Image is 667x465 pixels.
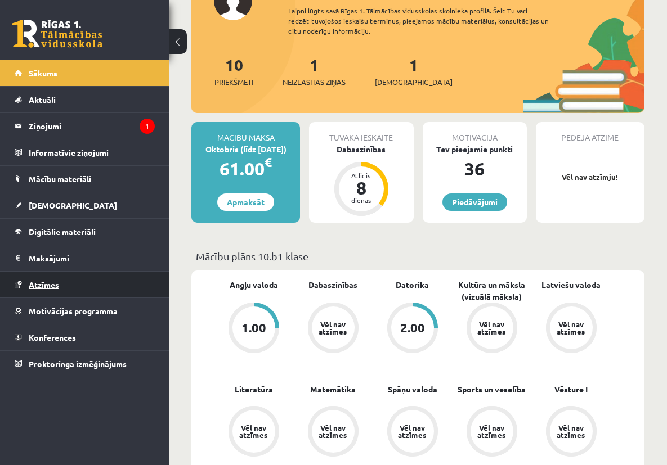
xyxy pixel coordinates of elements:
[12,20,102,48] a: Rīgas 1. Tālmācības vidusskola
[293,303,373,355] a: Vēl nav atzīmes
[308,279,357,291] a: Dabaszinības
[452,406,531,459] a: Vēl nav atzīmes
[29,306,118,316] span: Motivācijas programma
[375,55,453,88] a: 1[DEMOGRAPHIC_DATA]
[15,351,155,377] a: Proktoringa izmēģinājums
[29,245,155,271] legend: Maksājumi
[230,279,278,291] a: Angļu valoda
[373,406,452,459] a: Vēl nav atzīmes
[396,279,429,291] a: Datorika
[214,303,293,355] a: 1.00
[15,192,155,218] a: [DEMOGRAPHIC_DATA]
[241,322,266,334] div: 1.00
[423,155,527,182] div: 36
[531,406,611,459] a: Vēl nav atzīmes
[15,298,155,324] a: Motivācijas programma
[217,193,274,211] a: Apmaksāt
[15,219,155,245] a: Digitālie materiāli
[423,143,527,155] div: Tev pieejamie punkti
[29,227,96,237] span: Digitālie materiāli
[214,406,293,459] a: Vēl nav atzīmes
[214,55,253,88] a: 10Priekšmeti
[191,155,300,182] div: 61.00
[309,122,413,143] div: Tuvākā ieskaite
[29,332,76,342] span: Konferences
[458,383,526,395] a: Sports un veselība
[191,122,300,143] div: Mācību maksa
[452,303,531,355] a: Vēl nav atzīmes
[423,122,527,143] div: Motivācija
[556,424,587,439] div: Vēl nav atzīmes
[29,113,155,139] legend: Ziņojumi
[536,122,644,143] div: Pēdējā atzīme
[15,166,155,192] a: Mācību materiāli
[235,383,273,395] a: Literatūra
[344,172,378,179] div: Atlicis
[554,383,588,395] a: Vēsture I
[283,76,346,88] span: Neizlasītās ziņas
[29,279,59,290] span: Atzīmes
[373,303,452,355] a: 2.00
[309,143,413,155] div: Dabaszinības
[397,424,428,439] div: Vēl nav atzīmes
[344,197,378,204] div: dienas
[400,322,425,334] div: 2.00
[214,76,253,88] span: Priekšmeti
[452,279,531,303] a: Kultūra un māksla (vizuālā māksla)
[29,200,117,210] span: [DEMOGRAPHIC_DATA]
[541,171,639,183] p: Vēl nav atzīmju!
[293,406,373,459] a: Vēl nav atzīmes
[15,60,155,86] a: Sākums
[29,94,56,105] span: Aktuāli
[15,324,155,350] a: Konferences
[541,279,601,291] a: Latviešu valoda
[15,245,155,271] a: Maksājumi
[29,68,57,78] span: Sākums
[388,383,437,395] a: Spāņu valoda
[442,193,507,211] a: Piedāvājumi
[317,424,349,439] div: Vēl nav atzīmes
[344,179,378,197] div: 8
[310,383,356,395] a: Matemātika
[29,139,155,165] legend: Informatīvie ziņojumi
[556,320,587,335] div: Vēl nav atzīmes
[29,174,91,184] span: Mācību materiāli
[196,249,640,264] p: Mācību plāns 10.b1 klase
[15,139,155,165] a: Informatīvie ziņojumi
[15,272,155,297] a: Atzīmes
[531,303,611,355] a: Vēl nav atzīmes
[375,76,453,88] span: [DEMOGRAPHIC_DATA]
[317,320,349,335] div: Vēl nav atzīmes
[140,119,155,134] i: 1
[476,424,508,439] div: Vēl nav atzīmes
[265,154,272,170] span: €
[238,424,270,439] div: Vēl nav atzīmes
[309,143,413,218] a: Dabaszinības Atlicis 8 dienas
[288,6,560,36] div: Laipni lūgts savā Rīgas 1. Tālmācības vidusskolas skolnieka profilā. Šeit Tu vari redzēt tuvojošo...
[191,143,300,155] div: Oktobris (līdz [DATE])
[29,359,127,369] span: Proktoringa izmēģinājums
[283,55,346,88] a: 1Neizlasītās ziņas
[476,320,508,335] div: Vēl nav atzīmes
[15,113,155,139] a: Ziņojumi1
[15,87,155,112] a: Aktuāli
